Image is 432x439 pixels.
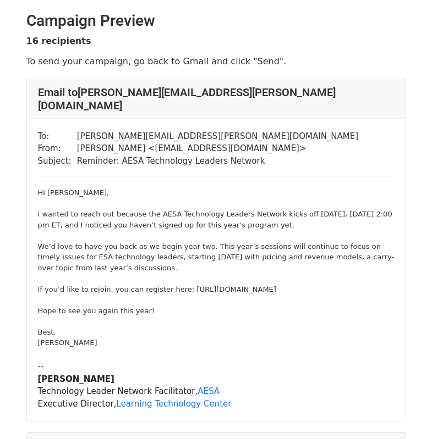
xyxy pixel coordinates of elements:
[38,130,77,143] td: To:
[38,187,395,198] div: Hi [PERSON_NAME],
[38,209,395,348] div: I wanted to reach out because the AESA Technology Leaders Network kicks off [DATE], [DATE] 2:00 p...
[38,399,232,409] span: Executive Director,
[38,155,77,168] td: Subject:
[116,399,231,409] a: Learning Technology Center
[198,386,220,396] a: AESA
[77,155,358,168] td: Reminder: AESA Technology Leaders Network
[38,142,77,155] td: From:
[26,36,91,46] strong: 16 recipients
[38,386,220,396] span: Technology Leader Network Facilitator,
[38,362,44,371] span: --
[26,55,406,67] p: To send your campaign, go back to Gmail and click "Send".
[77,130,358,143] td: [PERSON_NAME][EMAIL_ADDRESS][PERSON_NAME][DOMAIN_NAME]
[38,374,114,384] b: [PERSON_NAME]
[38,86,395,112] h4: Email to [PERSON_NAME][EMAIL_ADDRESS][PERSON_NAME][DOMAIN_NAME]
[77,142,358,155] td: [PERSON_NAME] < [EMAIL_ADDRESS][DOMAIN_NAME] >
[26,12,406,30] h2: Campaign Preview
